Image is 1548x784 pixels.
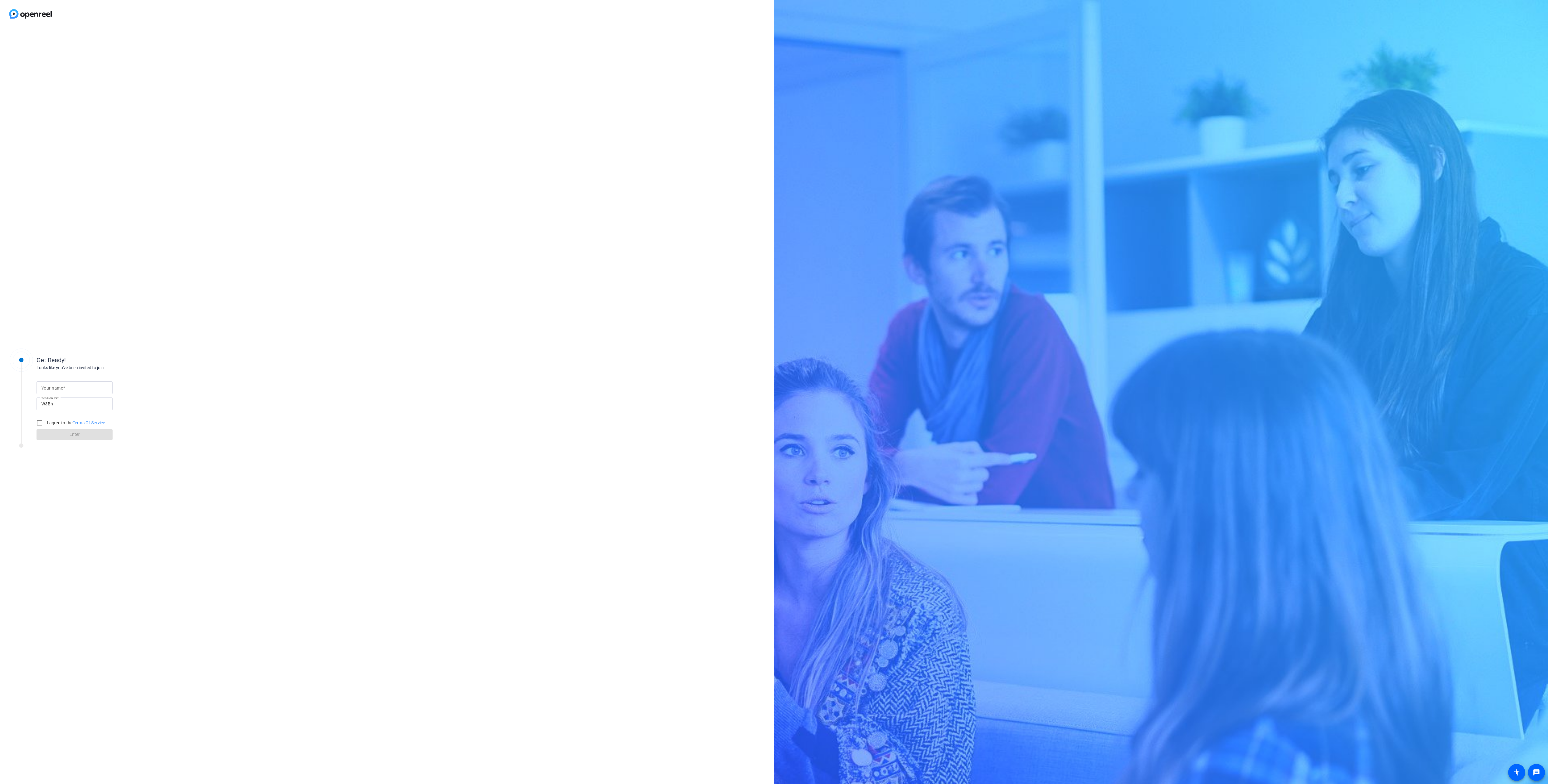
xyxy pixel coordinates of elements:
a: Terms Of Service [73,420,105,425]
mat-icon: message [1533,769,1540,776]
mat-icon: accessibility [1513,769,1520,776]
div: Looks like you've been invited to join [37,365,158,371]
mat-label: Session ID [41,396,57,400]
mat-label: Your name [41,386,63,390]
div: Get Ready! [37,355,158,365]
label: I agree to the [46,420,105,426]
